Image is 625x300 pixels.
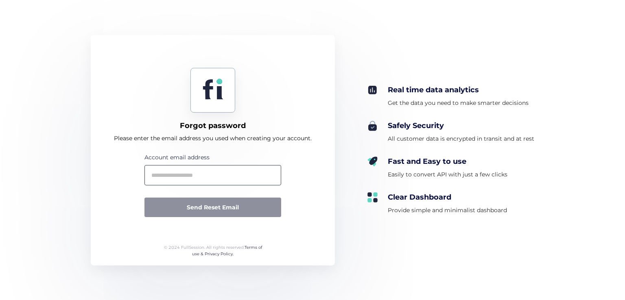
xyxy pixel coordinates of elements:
div: Safely Security [388,121,534,130]
div: Account email address [144,153,281,162]
div: All customer data is encrypted in transit and at rest [388,134,534,143]
div: Provide simple and minimalist dashboard [388,205,507,215]
div: Real time data analytics [388,85,529,95]
div: Easily to convert API with just a few clicks [388,170,507,179]
a: Terms of use & Privacy Policy. [192,245,262,257]
button: Send Reset Email [144,198,281,217]
div: Fast and Easy to use [388,157,507,166]
div: © 2024 FullSession. All rights reserved. [160,244,266,257]
div: Get the data you need to make smarter decisions [388,98,529,108]
div: Please enter the email address you used when creating your account. [114,133,312,143]
div: Clear Dashboard [388,192,507,202]
div: Forgot password [180,121,246,130]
